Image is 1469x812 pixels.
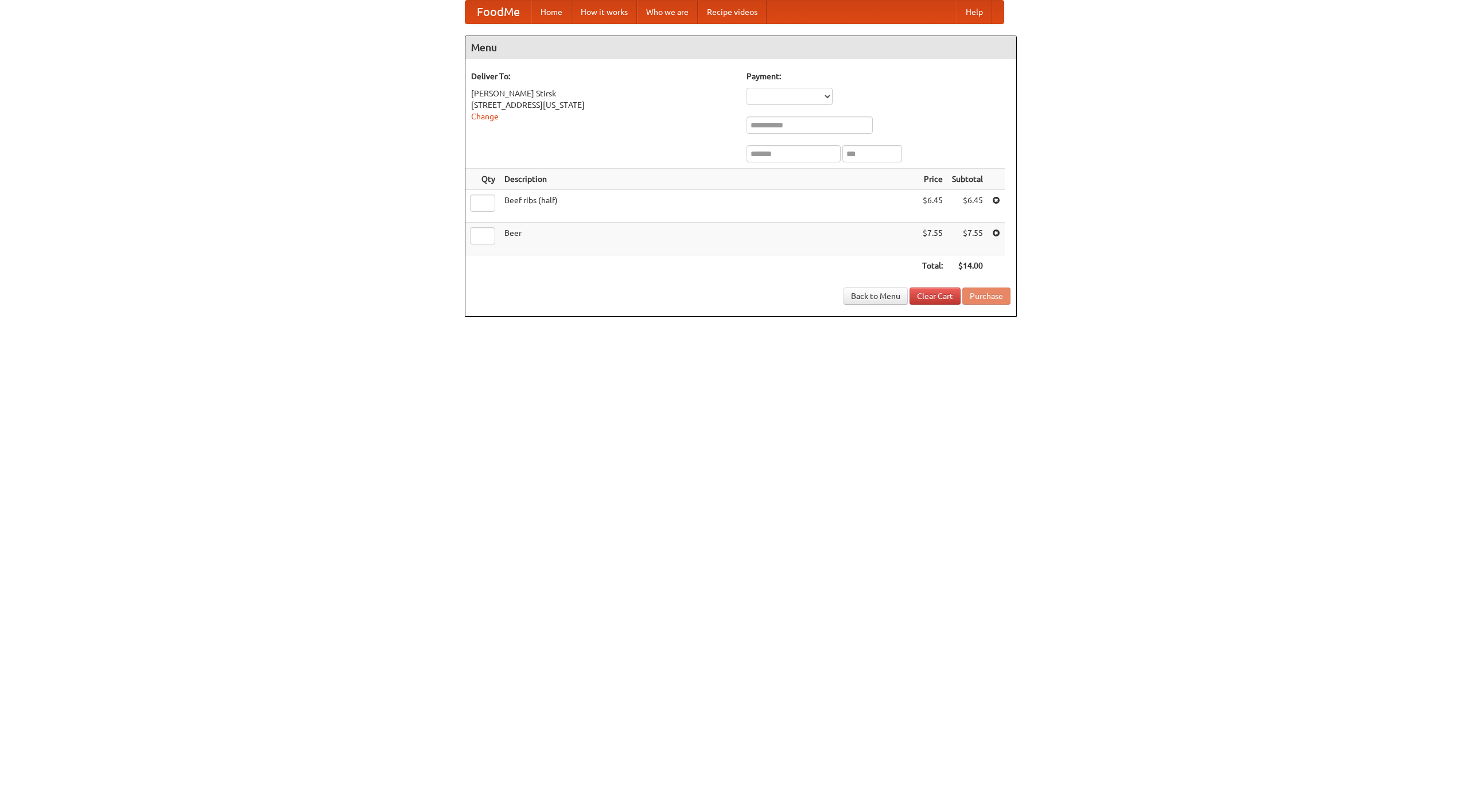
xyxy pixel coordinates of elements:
a: FoodMe [465,1,531,24]
a: Back to Menu [844,287,908,305]
td: Beef ribs (half) [500,190,918,223]
th: Price [918,169,947,190]
div: [PERSON_NAME] Stirsk [471,88,735,99]
a: Clear Cart [910,287,961,305]
td: Beer [500,223,918,255]
a: Recipe videos [698,1,767,24]
th: Description [500,169,918,190]
h4: Menu [465,36,1016,59]
th: $14.00 [947,255,988,277]
h5: Payment: [747,71,1011,82]
th: Subtotal [947,169,988,190]
td: $6.45 [947,190,988,223]
a: Change [471,112,499,121]
td: $6.45 [918,190,947,223]
button: Purchase [962,287,1011,305]
th: Total: [918,255,947,277]
td: $7.55 [918,223,947,255]
h5: Deliver To: [471,71,735,82]
a: Home [531,1,572,24]
a: Help [957,1,992,24]
th: Qty [465,169,500,190]
td: $7.55 [947,223,988,255]
a: How it works [572,1,637,24]
div: [STREET_ADDRESS][US_STATE] [471,99,735,111]
a: Who we are [637,1,698,24]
